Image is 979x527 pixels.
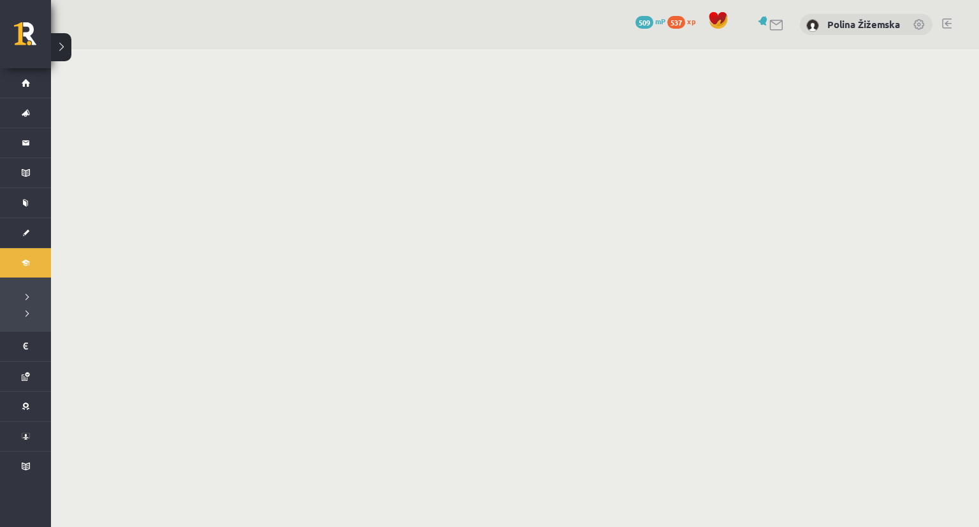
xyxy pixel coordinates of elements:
[806,19,819,32] img: Polina Žižemska
[687,16,695,26] span: xp
[827,18,900,31] a: Polina Žižemska
[667,16,685,29] span: 537
[655,16,665,26] span: mP
[667,16,702,26] a: 537 xp
[14,22,51,54] a: Rīgas 1. Tālmācības vidusskola
[635,16,653,29] span: 509
[635,16,665,26] a: 509 mP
